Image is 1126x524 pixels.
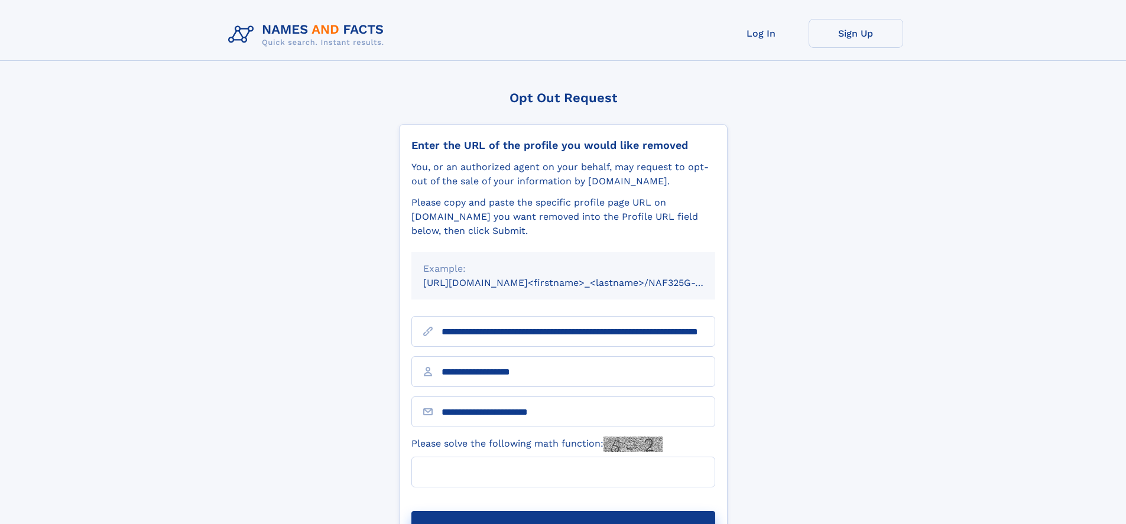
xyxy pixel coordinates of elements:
small: [URL][DOMAIN_NAME]<firstname>_<lastname>/NAF325G-xxxxxxxx [423,277,738,288]
a: Log In [714,19,809,48]
div: Enter the URL of the profile you would like removed [411,139,715,152]
label: Please solve the following math function: [411,437,663,452]
div: You, or an authorized agent on your behalf, may request to opt-out of the sale of your informatio... [411,160,715,188]
a: Sign Up [809,19,903,48]
div: Opt Out Request [399,90,728,105]
div: Example: [423,262,703,276]
img: Logo Names and Facts [223,19,394,51]
div: Please copy and paste the specific profile page URL on [DOMAIN_NAME] you want removed into the Pr... [411,196,715,238]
